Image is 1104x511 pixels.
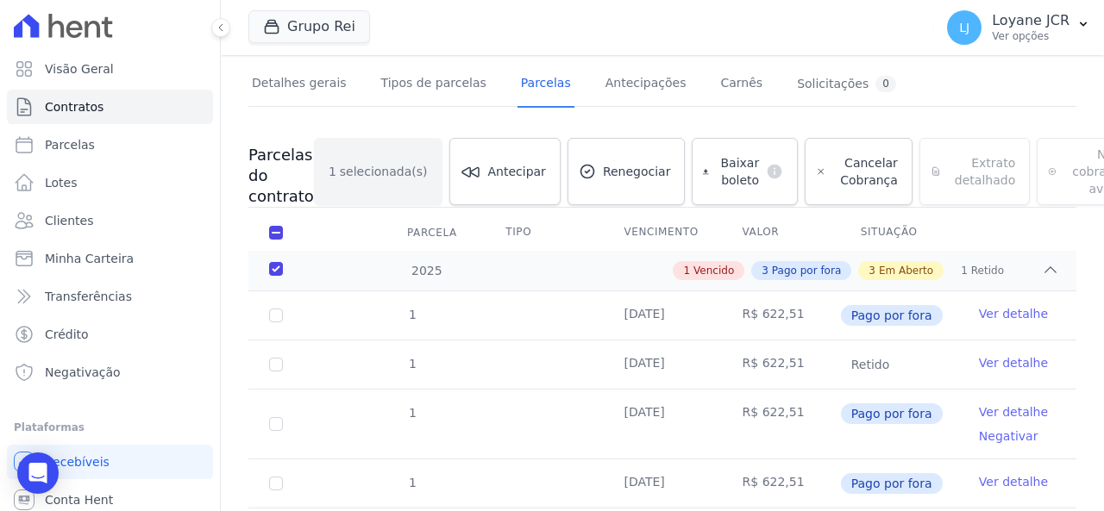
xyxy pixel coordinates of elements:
[722,459,840,508] td: R$ 622,51
[602,62,690,108] a: Antecipações
[45,250,134,267] span: Minha Carteira
[722,340,840,389] td: R$ 622,51
[693,263,734,278] span: Vencido
[603,389,721,458] td: [DATE]
[717,62,766,108] a: Carnês
[603,459,721,508] td: [DATE]
[7,355,213,389] a: Negativação
[772,263,841,278] span: Pago por fora
[45,364,121,381] span: Negativação
[875,76,896,92] div: 0
[568,138,686,205] a: Renegociar
[979,473,1048,490] a: Ver detalhe
[722,215,840,251] th: Valor
[603,291,721,340] td: [DATE]
[17,452,59,494] div: Open Intercom Messenger
[840,215,958,251] th: Situação
[407,406,417,420] span: 1
[248,10,370,43] button: Grupo Rei
[45,326,89,343] span: Crédito
[7,279,213,314] a: Transferências
[841,403,943,424] span: Pago por fora
[7,445,213,479] a: Recebíveis
[269,308,283,322] input: Só é possível selecionar pagamentos em aberto
[45,60,114,78] span: Visão Geral
[269,358,283,371] input: Só é possível selecionar pagamentos em aberto
[979,305,1048,322] a: Ver detalhe
[7,52,213,86] a: Visão Geral
[488,163,546,180] span: Antecipar
[833,154,898,189] span: Cancelar Cobrança
[7,203,213,238] a: Clientes
[603,340,721,389] td: [DATE]
[7,317,213,352] a: Crédito
[841,473,943,494] span: Pago por fora
[269,477,283,490] input: Só é possível selecionar pagamentos em aberto
[378,62,490,108] a: Tipos de parcelas
[407,476,417,489] span: 1
[869,263,875,278] span: 3
[841,354,900,375] span: Retido
[45,288,132,305] span: Transferências
[386,215,478,250] div: Parcela
[979,354,1048,371] a: Ver detalhe
[797,76,896,92] div: Solicitações
[7,165,213,200] a: Lotes
[14,417,206,438] div: Plataformas
[45,174,78,191] span: Lotes
[992,12,1069,29] p: Loyane JCR
[407,308,417,321] span: 1
[971,263,1004,278] span: Retido
[879,263,933,278] span: Em Aberto
[805,138,913,205] a: Cancelar Cobrança
[517,62,574,108] a: Parcelas
[961,263,968,278] span: 1
[248,62,350,108] a: Detalhes gerais
[992,29,1069,43] p: Ver opções
[45,491,113,508] span: Conta Hent
[979,403,1048,421] a: Ver detalhe
[959,22,969,34] span: LJ
[340,163,428,180] span: selecionada(s)
[7,241,213,276] a: Minha Carteira
[449,138,561,205] a: Antecipar
[762,263,768,278] span: 3
[407,357,417,371] span: 1
[722,389,840,458] td: R$ 622,51
[45,212,93,229] span: Clientes
[683,263,690,278] span: 1
[793,62,900,108] a: Solicitações0
[7,90,213,124] a: Contratos
[933,3,1104,52] button: LJ Loyane JCR Ver opções
[269,417,283,431] input: Só é possível selecionar pagamentos em aberto
[45,453,110,470] span: Recebíveis
[722,291,840,340] td: R$ 622,51
[979,429,1038,443] a: Negativar
[329,163,336,180] span: 1
[841,305,943,326] span: Pago por fora
[7,128,213,162] a: Parcelas
[45,98,103,115] span: Contratos
[603,163,671,180] span: Renegociar
[45,136,95,153] span: Parcelas
[485,215,603,251] th: Tipo
[603,215,721,251] th: Vencimento
[248,145,314,207] h3: Parcelas do contrato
